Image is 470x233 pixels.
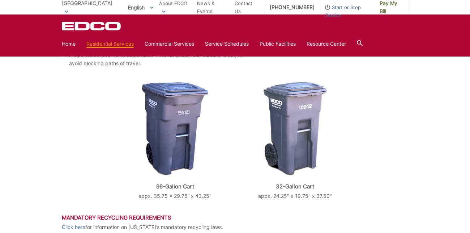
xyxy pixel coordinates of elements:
[145,40,194,48] a: Commercial Services
[205,40,249,48] a: Service Schedules
[242,183,348,190] p: 32-Gallon Cart
[62,215,408,221] h3: Mandatory Recycling Requirements
[62,40,76,48] a: Home
[62,22,122,30] a: EDCD logo. Return to the homepage.
[62,223,85,231] a: Click here
[122,192,228,200] p: appx. 35.75 x 29.75” x 43.25"
[142,82,209,176] img: cart-trash.png
[260,40,296,48] a: Public Facilities
[122,183,228,190] p: 96-Gallon Cart
[86,40,134,48] a: Residential Services
[242,192,348,200] p: appx. 24.25" x 19.75" x 37.50"
[69,51,254,67] li: Please be careful not to place carts in traffic areas, such as bike lanes, to avoid blocking path...
[123,1,159,13] span: English
[62,223,408,231] p: for information on [US_STATE]’s mandatory recycling laws.
[263,82,327,176] img: cart-trash-32.png
[307,40,346,48] a: Resource Center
